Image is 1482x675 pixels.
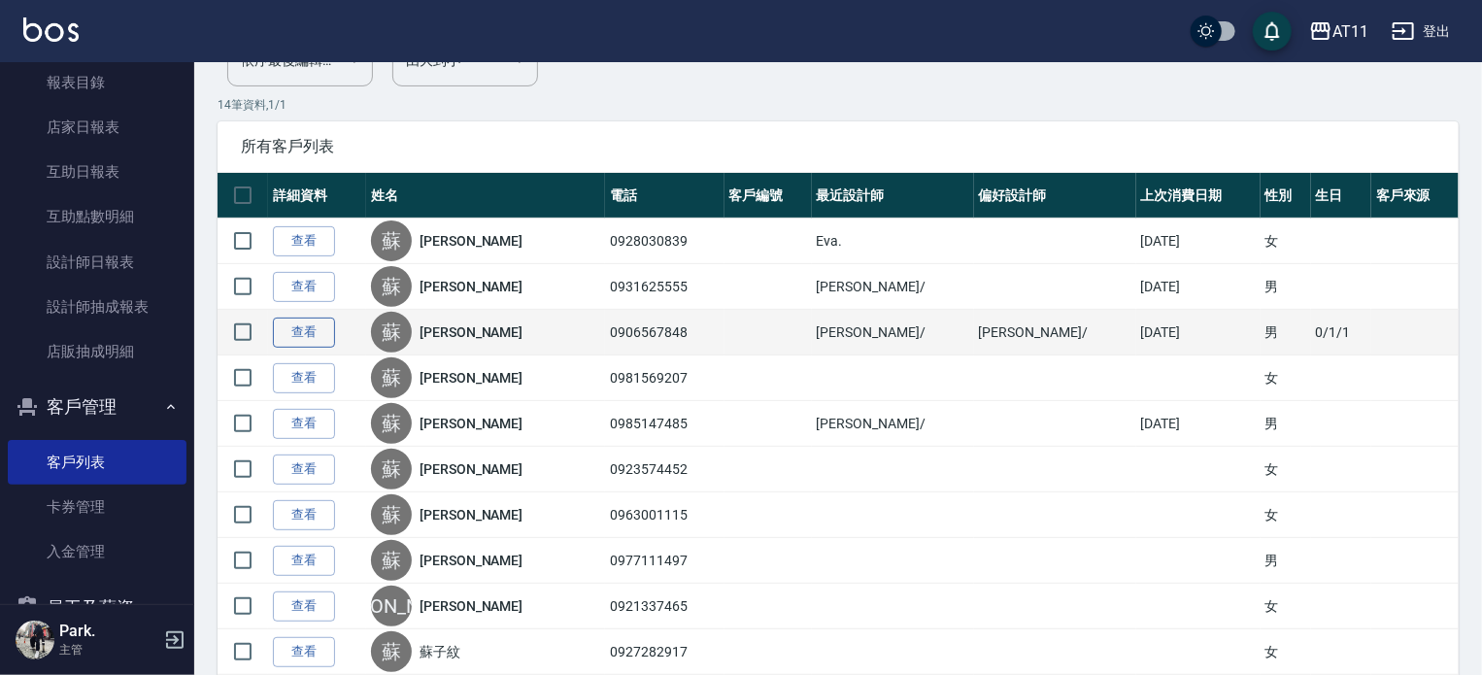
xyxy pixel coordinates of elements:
td: [PERSON_NAME]/ [974,310,1136,355]
a: [PERSON_NAME] [420,459,522,479]
div: [PERSON_NAME] [371,586,412,626]
th: 電話 [605,173,724,219]
td: 0981569207 [605,355,724,401]
a: [PERSON_NAME] [420,551,522,570]
a: 設計師日報表 [8,240,186,285]
td: 男 [1261,310,1311,355]
a: 互助日報表 [8,150,186,194]
td: [DATE] [1136,219,1261,264]
th: 性別 [1261,173,1311,219]
td: 0931625555 [605,264,724,310]
td: 男 [1261,264,1311,310]
th: 上次消費日期 [1136,173,1261,219]
p: 14 筆資料, 1 / 1 [218,96,1459,114]
a: 店家日報表 [8,105,186,150]
td: 男 [1261,538,1311,584]
a: 入金管理 [8,529,186,574]
button: save [1253,12,1292,51]
a: [PERSON_NAME] [420,368,522,388]
td: [DATE] [1136,401,1261,447]
td: 0985147485 [605,401,724,447]
a: 查看 [273,455,335,485]
td: Eva. [812,219,974,264]
td: 女 [1261,447,1311,492]
a: 查看 [273,363,335,393]
td: 女 [1261,629,1311,675]
td: [PERSON_NAME]/ [812,401,974,447]
div: 蘇 [371,631,412,672]
th: 姓名 [366,173,605,219]
td: 女 [1261,219,1311,264]
a: 查看 [273,591,335,622]
td: [DATE] [1136,264,1261,310]
a: [PERSON_NAME] [420,277,522,296]
a: [PERSON_NAME] [420,322,522,342]
a: 查看 [273,546,335,576]
td: 男 [1261,401,1311,447]
a: 查看 [273,500,335,530]
td: 0963001115 [605,492,724,538]
td: 0977111497 [605,538,724,584]
td: 0923574452 [605,447,724,492]
a: 互助點數明細 [8,194,186,239]
div: AT11 [1332,19,1368,44]
div: 蘇 [371,540,412,581]
button: 客戶管理 [8,382,186,432]
a: 客戶列表 [8,440,186,485]
td: 0928030839 [605,219,724,264]
h5: Park. [59,622,158,641]
a: 查看 [273,226,335,256]
td: 0927282917 [605,629,724,675]
div: 蘇 [371,403,412,444]
a: 查看 [273,318,335,348]
a: 卡券管理 [8,485,186,529]
td: [PERSON_NAME]/ [812,264,974,310]
a: 查看 [273,272,335,302]
a: 蘇子紋 [420,642,460,661]
div: 蘇 [371,220,412,261]
button: AT11 [1301,12,1376,51]
img: Logo [23,17,79,42]
img: Person [16,621,54,659]
div: 蘇 [371,494,412,535]
button: 登出 [1384,14,1459,50]
a: 設計師抽成報表 [8,285,186,329]
th: 客戶編號 [724,173,812,219]
th: 最近設計師 [812,173,974,219]
td: 女 [1261,492,1311,538]
td: 0906567848 [605,310,724,355]
td: 0921337465 [605,584,724,629]
button: 員工及薪資 [8,583,186,633]
div: 蘇 [371,312,412,353]
td: 0/1/1 [1311,310,1372,355]
a: [PERSON_NAME] [420,414,522,433]
p: 主管 [59,641,158,658]
div: 蘇 [371,449,412,489]
th: 客戶來源 [1371,173,1459,219]
div: 蘇 [371,266,412,307]
td: 女 [1261,355,1311,401]
th: 偏好設計師 [974,173,1136,219]
td: [PERSON_NAME]/ [812,310,974,355]
div: 蘇 [371,357,412,398]
a: 報表目錄 [8,60,186,105]
td: 女 [1261,584,1311,629]
a: 店販抽成明細 [8,329,186,374]
a: 查看 [273,409,335,439]
a: 查看 [273,637,335,667]
th: 生日 [1311,173,1372,219]
th: 詳細資料 [268,173,366,219]
td: [DATE] [1136,310,1261,355]
a: [PERSON_NAME] [420,596,522,616]
a: [PERSON_NAME] [420,505,522,524]
span: 所有客戶列表 [241,137,1435,156]
a: [PERSON_NAME] [420,231,522,251]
